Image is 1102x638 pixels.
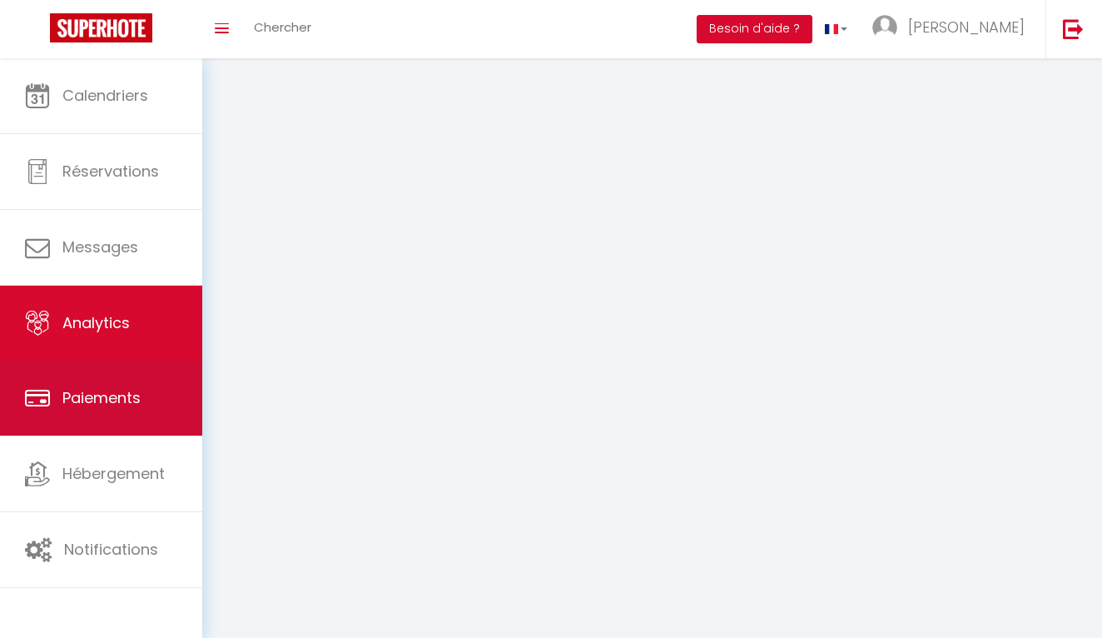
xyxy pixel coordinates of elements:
span: Analytics [62,312,130,333]
span: Hébergement [62,463,165,484]
span: Chercher [254,18,311,36]
button: Besoin d'aide ? [697,15,812,43]
span: Messages [62,237,138,257]
span: Calendriers [62,85,148,106]
img: Super Booking [50,13,152,42]
img: logout [1063,18,1084,39]
span: Notifications [64,539,158,560]
img: ... [872,15,897,40]
button: Ouvrir le widget de chat LiveChat [13,7,63,57]
span: [PERSON_NAME] [908,17,1025,37]
span: Paiements [62,387,141,408]
span: Réservations [62,161,159,182]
